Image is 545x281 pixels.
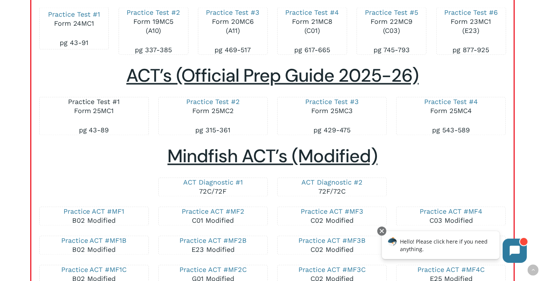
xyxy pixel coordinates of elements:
p: pg 429-475 [285,126,379,135]
p: Form 25MC1 [47,98,141,126]
a: Practice ACT #MF1 [63,208,125,216]
a: Practice Test #5 [365,8,418,16]
p: Form 21MC8 (C01) [285,8,339,45]
p: Form 25MC2 [166,98,260,126]
a: ACT Diagnostic #2 [301,179,363,186]
a: Practice ACT #MF3B [298,237,366,245]
p: pg 745-793 [364,45,418,54]
p: Form 19MC5 (A10) [127,8,181,45]
p: C01 Modified [166,207,260,225]
a: Practice ACT #MF3 [301,208,363,216]
p: C03 Modified [404,207,498,225]
a: Practice ACT #MF4 [420,208,482,216]
a: Practice ACT #MF2B [179,237,247,245]
p: Form 22MC9 (C03) [364,8,418,45]
a: Practice ACT #MF3C [298,266,366,274]
p: pg 315-361 [166,126,260,135]
iframe: Chatbot [374,225,534,270]
a: Practice ACT #MF2 [182,208,244,216]
p: E23 Modified [166,236,260,255]
p: pg 543-589 [404,126,498,135]
a: Practice Test #2 [127,8,180,16]
a: Practice ACT #MF1C [61,266,127,274]
a: ACT Diagnostic #1 [183,179,243,186]
p: C02 Modified [285,207,379,225]
p: pg 43-91 [47,38,101,47]
a: Practice Test #1 [68,98,120,106]
p: pg 469-517 [206,45,260,54]
p: pg 43-89 [47,126,141,135]
a: Practice ACT #MF1B [61,237,127,245]
p: B02 Modified [47,207,141,225]
p: B02 Modified [47,236,141,255]
a: Practice Test #2 [186,98,240,106]
span: Mindfish ACT’s (Modified) [168,144,378,168]
a: Practice Test #3 [305,98,359,106]
p: pg 877-925 [444,45,498,54]
p: Form 25MC3 [285,98,379,126]
p: Form 25MC4 [404,98,498,126]
a: Practice Test #4 [286,8,339,16]
p: 72C/72F [166,178,260,196]
p: C02 Modified [285,236,379,255]
a: Practice Test #4 [424,98,478,106]
p: pg 617-665 [285,45,339,54]
p: Form 24MC1 [47,10,101,38]
span: ACT’s (Official Prep Guide 2025-26) [127,64,419,88]
a: Practice Test #1 [48,10,100,18]
p: 72F/72C [285,178,379,196]
a: Practice Test #3 [206,8,259,16]
a: Practice Test #6 [444,8,498,16]
a: Practice ACT #MF4C [417,266,485,274]
p: pg 337-385 [127,45,181,54]
p: Form 23MC1 (E23) [444,8,498,45]
a: Practice ACT #MF2C [179,266,247,274]
p: Form 20MC6 (A11) [206,8,260,45]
